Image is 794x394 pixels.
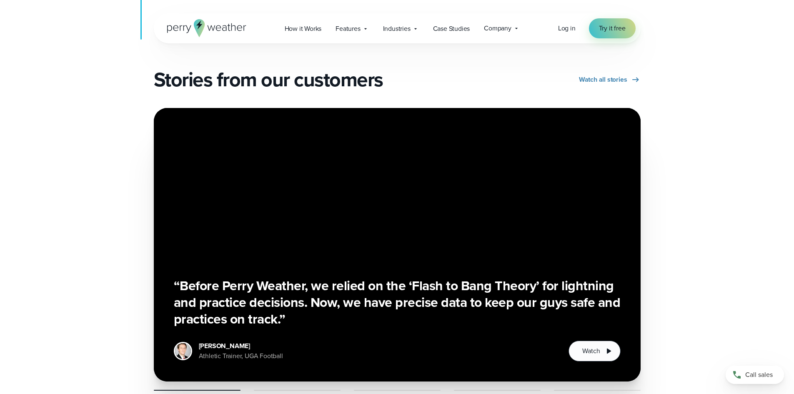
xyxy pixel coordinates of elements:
div: [PERSON_NAME] [199,341,283,351]
span: Features [336,24,360,34]
a: How it Works [278,20,329,37]
div: 1 of 5 [154,108,641,381]
span: Case Studies [433,24,470,34]
div: Athletic Trainer, UGA Football [199,351,283,361]
h2: Stories from our customers [154,68,392,91]
div: slideshow [154,108,641,381]
span: How it Works [285,24,322,34]
span: Call sales [745,370,773,380]
a: Case Studies [426,20,477,37]
span: Try it free [599,23,626,33]
a: Call sales [726,366,784,384]
span: Watch [582,346,600,356]
span: Company [484,23,511,33]
a: Try it free [589,18,636,38]
a: Watch all stories [579,75,641,85]
button: Watch [569,341,620,361]
a: Log in [558,23,576,33]
span: Industries [383,24,411,34]
span: Watch all stories [579,75,627,85]
h3: “Before Perry Weather, we relied on the ‘Flash to Bang Theory’ for lightning and practice decisio... [174,277,621,327]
